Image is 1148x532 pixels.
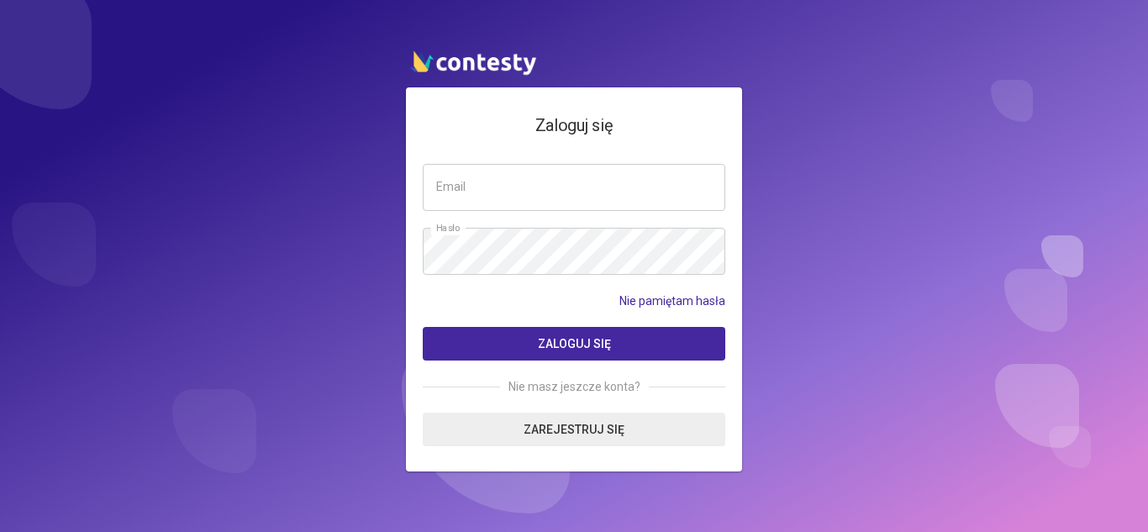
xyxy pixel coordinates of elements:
[538,337,611,350] span: Zaloguj się
[619,292,725,310] a: Nie pamiętam hasła
[423,113,725,139] h4: Zaloguj się
[500,377,649,396] span: Nie masz jeszcze konta?
[423,413,725,446] a: Zarejestruj się
[406,44,540,79] img: contesty logo
[423,327,725,361] button: Zaloguj się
